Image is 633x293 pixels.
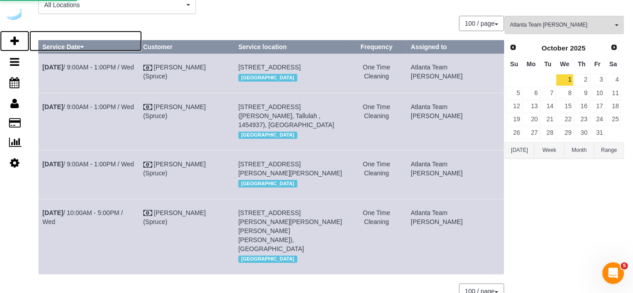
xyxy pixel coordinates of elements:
span: October [542,44,568,52]
a: Prev [507,41,519,54]
a: 24 [590,114,605,126]
td: Service location [234,93,346,150]
button: Atlanta Team [PERSON_NAME] [505,16,624,34]
td: Schedule date [39,199,140,274]
a: 29 [556,127,573,139]
span: [GEOGRAPHIC_DATA] [238,74,297,81]
a: 6 [523,87,539,99]
span: [STREET_ADDRESS] [238,64,301,71]
div: Location [238,129,342,141]
span: Sunday [510,60,518,68]
span: [STREET_ADDRESS] ([PERSON_NAME], Tallulah , 1454937), [GEOGRAPHIC_DATA] [238,103,334,128]
a: [PERSON_NAME] (Spruce) [143,209,206,225]
b: [DATE] [42,160,63,168]
span: Friday [594,60,601,68]
td: Customer [139,151,234,199]
span: 5 [621,262,628,270]
a: 27 [523,127,539,139]
a: 31 [590,127,605,139]
td: Schedule date [39,93,140,150]
a: 25 [606,114,621,126]
button: Week [534,142,564,159]
span: [STREET_ADDRESS][PERSON_NAME][PERSON_NAME][PERSON_NAME][PERSON_NAME]), [GEOGRAPHIC_DATA] [238,209,342,252]
span: Wednesday [560,60,569,68]
td: Assigned to [407,151,504,199]
td: Frequency [346,151,407,199]
td: Schedule date [39,54,140,93]
a: 14 [541,100,556,112]
span: [GEOGRAPHIC_DATA] [238,256,297,263]
i: Check Payment [143,104,152,110]
button: Month [565,142,594,159]
a: [DATE]/ 9:00AM - 1:00PM / Wed [42,160,134,168]
a: 18 [606,100,621,112]
a: 5 [506,87,522,99]
a: 21 [541,114,556,126]
div: Location [238,178,342,189]
a: 12 [506,100,522,112]
a: [PERSON_NAME] (Spruce) [143,103,206,119]
td: Customer [139,93,234,150]
span: Next [610,44,618,51]
span: [GEOGRAPHIC_DATA] [238,132,297,139]
img: Automaid Logo [5,9,23,22]
td: Customer [139,54,234,93]
th: Frequency [346,41,407,54]
span: 2025 [570,44,585,52]
ol: All Teams [505,16,624,30]
span: Atlanta Team [PERSON_NAME] [510,21,613,29]
a: 22 [556,114,573,126]
td: Assigned to [407,54,504,93]
span: Prev [510,44,517,51]
a: 28 [541,127,556,139]
a: [PERSON_NAME] (Spruce) [143,64,206,80]
button: 100 / page [459,16,504,31]
a: [DATE]/ 9:00AM - 1:00PM / Wed [42,64,134,71]
span: Saturday [610,60,617,68]
span: Monday [527,60,536,68]
span: Thursday [578,60,586,68]
td: Service location [234,199,346,274]
td: Service location [234,54,346,93]
a: 10 [590,87,605,99]
b: [DATE] [42,209,63,216]
i: Check Payment [143,162,152,168]
td: Assigned to [407,199,504,274]
a: 13 [523,100,539,112]
a: 16 [574,100,589,112]
a: [PERSON_NAME] (Spruce) [143,160,206,177]
i: Check Payment [143,210,152,216]
a: 1 [556,74,573,86]
span: Tuesday [544,60,551,68]
a: 8 [556,87,573,99]
td: Frequency [346,199,407,274]
a: 11 [606,87,621,99]
td: Customer [139,199,234,274]
span: [STREET_ADDRESS][PERSON_NAME][PERSON_NAME] [238,160,342,177]
a: 4 [606,74,621,86]
div: Location [238,72,342,83]
a: 20 [523,114,539,126]
a: [DATE]/ 9:00AM - 1:00PM / Wed [42,103,134,110]
b: [DATE] [42,64,63,71]
th: Service location [234,41,346,54]
span: [GEOGRAPHIC_DATA] [238,180,297,187]
nav: Pagination navigation [460,16,504,31]
th: Assigned to [407,41,504,54]
a: 30 [574,127,589,139]
td: Service location [234,151,346,199]
td: Frequency [346,54,407,93]
th: Customer [139,41,234,54]
a: 19 [506,114,522,126]
i: Check Payment [143,65,152,71]
a: 17 [590,100,605,112]
a: 15 [556,100,573,112]
td: Frequency [346,93,407,150]
iframe: Intercom live chat [602,262,624,284]
a: Next [608,41,620,54]
td: Schedule date [39,151,140,199]
span: All Locations [44,0,184,9]
b: [DATE] [42,103,63,110]
a: 9 [574,87,589,99]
